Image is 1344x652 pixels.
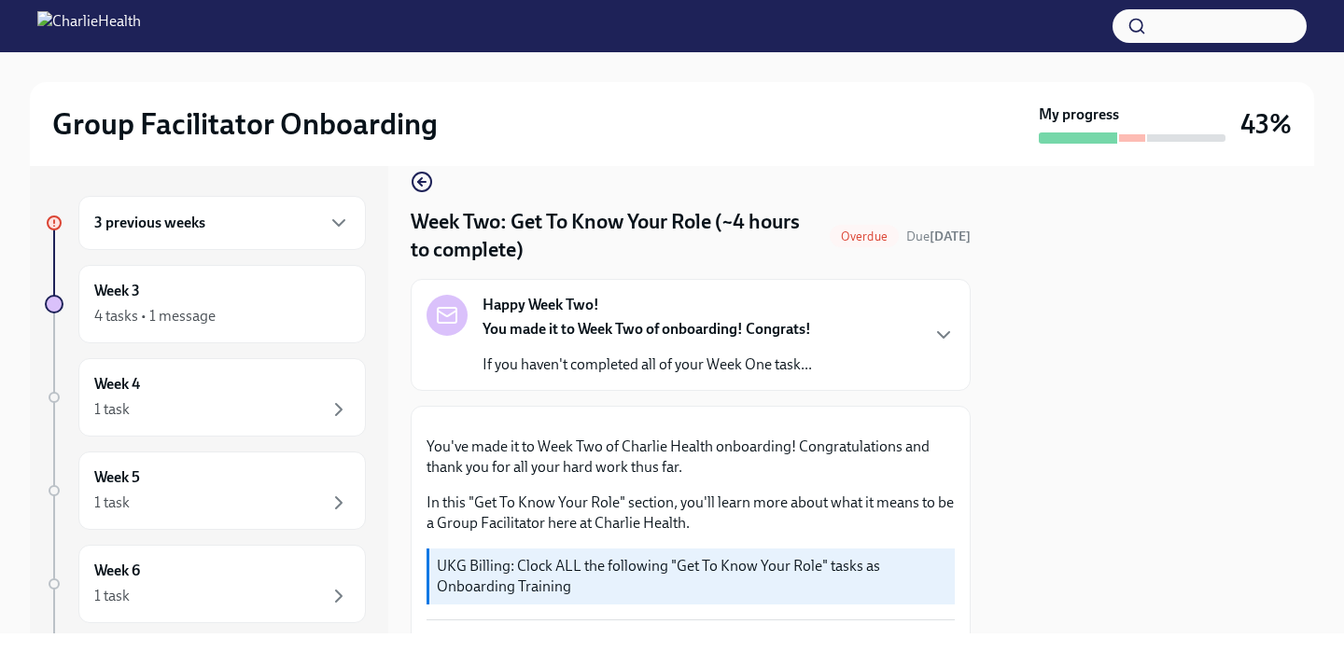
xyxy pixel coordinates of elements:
[94,467,140,488] h6: Week 5
[411,208,822,264] h4: Week Two: Get To Know Your Role (~4 hours to complete)
[94,561,140,581] h6: Week 6
[483,320,811,338] strong: You made it to Week Two of onboarding! Congrats!
[94,399,130,420] div: 1 task
[437,556,947,597] p: UKG Billing: Clock ALL the following "Get To Know Your Role" tasks as Onboarding Training
[94,492,130,513] div: 1 task
[45,358,366,437] a: Week 41 task
[37,11,141,41] img: CharlieHealth
[906,229,971,244] span: Due
[1240,107,1292,141] h3: 43%
[427,437,955,478] p: You've made it to Week Two of Charlie Health onboarding! Congratulations and thank you for all yo...
[94,374,140,395] h6: Week 4
[45,545,366,623] a: Week 61 task
[427,492,955,534] p: In this "Get To Know Your Role" section, you'll learn more about what it means to be a Group Faci...
[906,228,971,245] span: September 16th, 2025 09:00
[94,281,140,301] h6: Week 3
[94,213,205,233] h6: 3 previous weeks
[94,586,130,606] div: 1 task
[45,451,366,530] a: Week 51 task
[78,196,366,250] div: 3 previous weeks
[830,229,899,243] span: Overdue
[483,354,812,375] p: If you haven't completed all of your Week One task...
[483,295,599,315] strong: Happy Week Two!
[94,306,216,326] div: 4 tasks • 1 message
[1039,104,1119,125] strong: My progress
[930,229,971,244] strong: [DATE]
[45,265,366,343] a: Week 34 tasks • 1 message
[52,105,438,143] h2: Group Facilitator Onboarding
